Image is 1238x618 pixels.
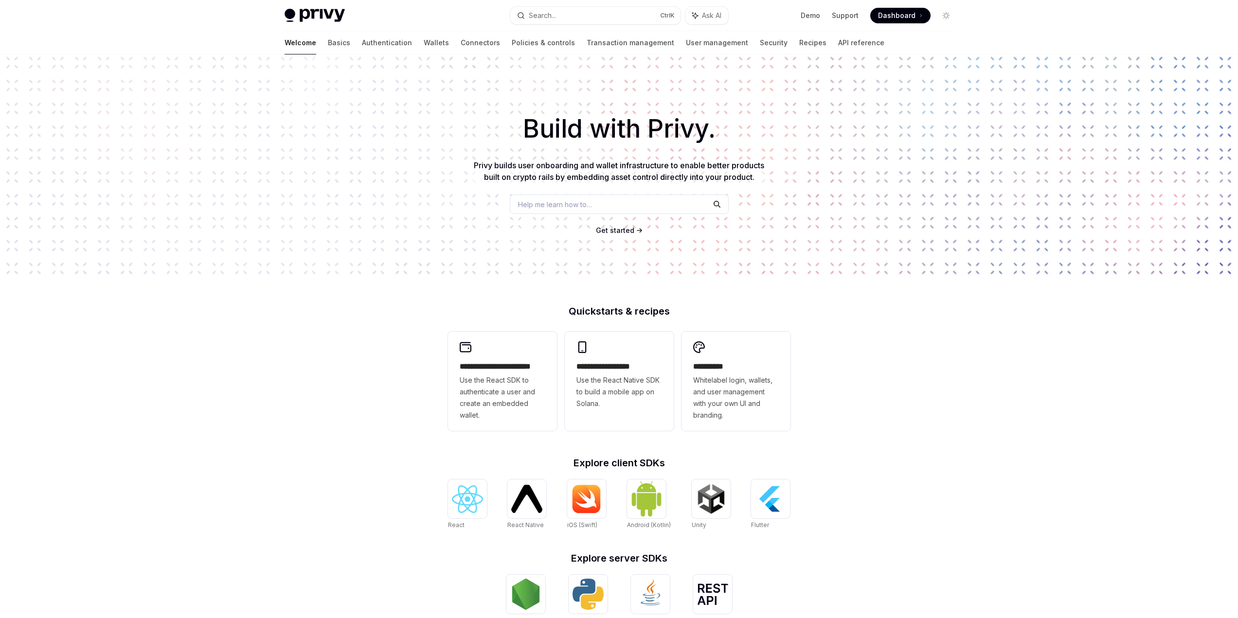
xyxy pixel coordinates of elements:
[799,31,826,54] a: Recipes
[751,479,790,530] a: FlutterFlutter
[285,9,345,22] img: light logo
[285,31,316,54] a: Welcome
[938,8,954,23] button: Toggle dark mode
[692,479,731,530] a: UnityUnity
[529,10,556,21] div: Search...
[702,11,721,20] span: Ask AI
[448,458,790,468] h2: Explore client SDKs
[571,484,602,513] img: iOS (Swift)
[870,8,931,23] a: Dashboard
[692,521,706,529] span: Unity
[567,521,597,529] span: iOS (Swift)
[573,579,604,610] img: Python
[507,521,544,529] span: React Native
[660,12,675,19] span: Ctrl K
[510,7,681,24] button: Search...CtrlK
[424,31,449,54] a: Wallets
[693,374,779,421] span: Whitelabel login, wallets, and user management with your own UI and branding.
[627,521,671,529] span: Android (Kotlin)
[627,479,671,530] a: Android (Kotlin)Android (Kotlin)
[755,483,786,514] img: Flutter
[697,583,728,605] img: REST API
[328,31,350,54] a: Basics
[16,110,1222,148] h1: Build with Privy.
[686,31,748,54] a: User management
[567,479,606,530] a: iOS (Swift)iOS (Swift)
[801,11,820,20] a: Demo
[696,483,727,514] img: Unity
[682,332,790,431] a: **** *****Whitelabel login, wallets, and user management with your own UI and branding.
[565,332,674,431] a: **** **** **** ***Use the React Native SDK to build a mobile app on Solana.
[474,160,764,182] span: Privy builds user onboarding and wallet infrastructure to enable better products built on crypto ...
[596,226,634,235] a: Get started
[507,479,546,530] a: React NativeReact Native
[596,226,634,234] span: Get started
[511,485,542,512] img: React Native
[760,31,788,54] a: Security
[635,579,666,610] img: Java
[587,31,674,54] a: Transaction management
[512,31,575,54] a: Policies & controls
[448,306,790,316] h2: Quickstarts & recipes
[832,11,859,20] a: Support
[518,199,592,210] span: Help me learn how to…
[448,521,465,529] span: React
[461,31,500,54] a: Connectors
[631,480,662,517] img: Android (Kotlin)
[460,374,545,421] span: Use the React SDK to authenticate a user and create an embedded wallet.
[362,31,412,54] a: Authentication
[878,11,915,20] span: Dashboard
[448,553,790,563] h2: Explore server SDKs
[751,521,769,529] span: Flutter
[452,485,483,513] img: React
[510,579,541,610] img: NodeJS
[576,374,662,409] span: Use the React Native SDK to build a mobile app on Solana.
[838,31,884,54] a: API reference
[448,479,487,530] a: ReactReact
[685,7,728,24] button: Ask AI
